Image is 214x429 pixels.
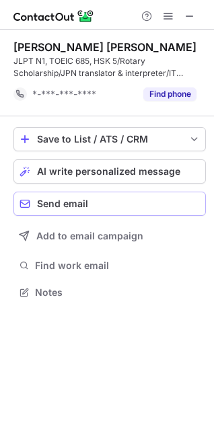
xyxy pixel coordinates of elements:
button: Notes [13,283,206,302]
img: ContactOut v5.3.10 [13,8,94,24]
span: Send email [37,198,88,209]
div: Save to List / ATS / CRM [37,134,182,145]
button: Reveal Button [143,87,197,101]
button: AI write personalized message [13,159,206,184]
div: JLPT N1, TOEIC 685, HSK 5/Rotary Scholarship/JPN translator & interpreter/IT Comtor/ [DATE] [13,55,206,79]
button: Find work email [13,256,206,275]
span: Add to email campaign [36,231,143,241]
div: [PERSON_NAME] [PERSON_NAME] [13,40,197,54]
button: Send email [13,192,206,216]
button: save-profile-one-click [13,127,206,151]
button: Add to email campaign [13,224,206,248]
span: Find work email [35,260,201,272]
span: AI write personalized message [37,166,180,177]
span: Notes [35,286,201,299]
